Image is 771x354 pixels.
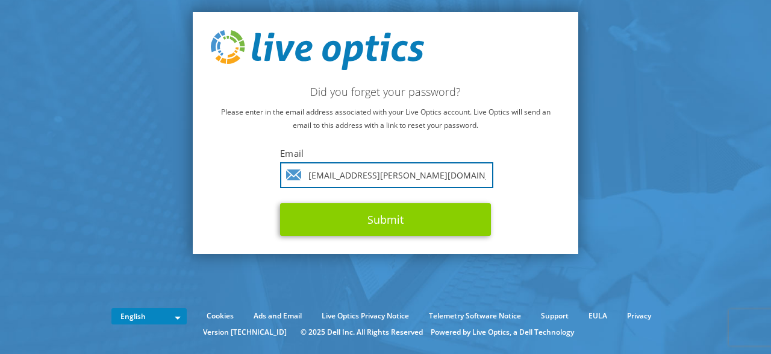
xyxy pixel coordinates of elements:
a: Privacy [618,309,660,323]
img: live_optics_svg.svg [211,30,424,70]
a: Telemetry Software Notice [420,309,530,323]
li: Version [TECHNICAL_ID] [197,326,293,339]
a: Live Optics Privacy Notice [313,309,418,323]
a: Ads and Email [245,309,311,323]
a: EULA [579,309,616,323]
a: Support [532,309,578,323]
li: © 2025 Dell Inc. All Rights Reserved [295,326,429,339]
a: Cookies [198,309,243,323]
label: Email [280,147,491,159]
p: Please enter in the email address associated with your Live Optics account. Live Optics will send... [211,106,560,132]
li: Powered by Live Optics, a Dell Technology [431,326,574,339]
button: Submit [280,203,491,236]
h2: Did you forget your password? [211,85,560,98]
